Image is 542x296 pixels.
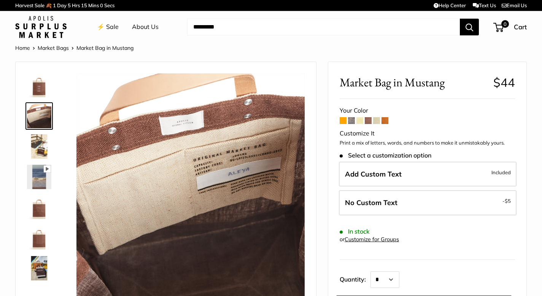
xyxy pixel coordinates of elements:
[68,2,71,8] span: 5
[340,139,515,147] p: Print a mix of letters, words, and numbers to make it unmistakably yours.
[57,2,67,8] span: Day
[25,163,53,191] a: Market Bag in Mustang
[25,194,53,221] a: description_Seal of authenticity printed on the backside of every bag.
[460,19,479,35] button: Search
[25,255,53,282] a: Market Bag in Mustang
[505,198,511,204] span: $5
[494,21,527,33] a: 0 Cart
[27,195,51,220] img: description_Seal of authenticity printed on the backside of every bag.
[340,75,488,89] span: Market Bag in Mustang
[491,168,511,177] span: Included
[76,45,134,51] span: Market Bag in Mustang
[340,228,370,235] span: In stock
[473,2,496,8] a: Text Us
[502,2,527,8] a: Email Us
[27,165,51,189] img: Market Bag in Mustang
[340,269,370,288] label: Quantity:
[53,2,56,8] span: 1
[434,2,466,8] a: Help Center
[25,102,53,130] a: Market Bag in Mustang
[97,21,119,33] a: ⚡️ Sale
[15,16,67,38] img: Apolis: Surplus Market
[100,2,103,8] span: 0
[339,162,517,187] label: Add Custom Text
[27,73,51,98] img: Market Bag in Mustang
[340,105,515,116] div: Your Color
[25,224,53,251] a: Market Bag in Mustang
[514,23,527,31] span: Cart
[25,133,53,160] a: Market Bag in Mustang
[104,2,114,8] span: Secs
[340,234,399,245] div: or
[345,170,402,178] span: Add Custom Text
[345,198,397,207] span: No Custom Text
[27,104,51,128] img: Market Bag in Mustang
[340,128,515,139] div: Customize It
[493,75,515,90] span: $44
[81,2,87,8] span: 15
[345,236,399,243] a: Customize for Groups
[15,43,134,53] nav: Breadcrumb
[25,72,53,99] a: Market Bag in Mustang
[27,226,51,250] img: Market Bag in Mustang
[132,21,159,33] a: About Us
[15,45,30,51] a: Home
[187,19,460,35] input: Search...
[38,45,69,51] a: Market Bags
[72,2,80,8] span: Hrs
[88,2,99,8] span: Mins
[501,20,509,28] span: 0
[340,152,431,159] span: Select a customization option
[27,134,51,159] img: Market Bag in Mustang
[339,190,517,215] label: Leave Blank
[502,196,511,205] span: -
[27,256,51,280] img: Market Bag in Mustang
